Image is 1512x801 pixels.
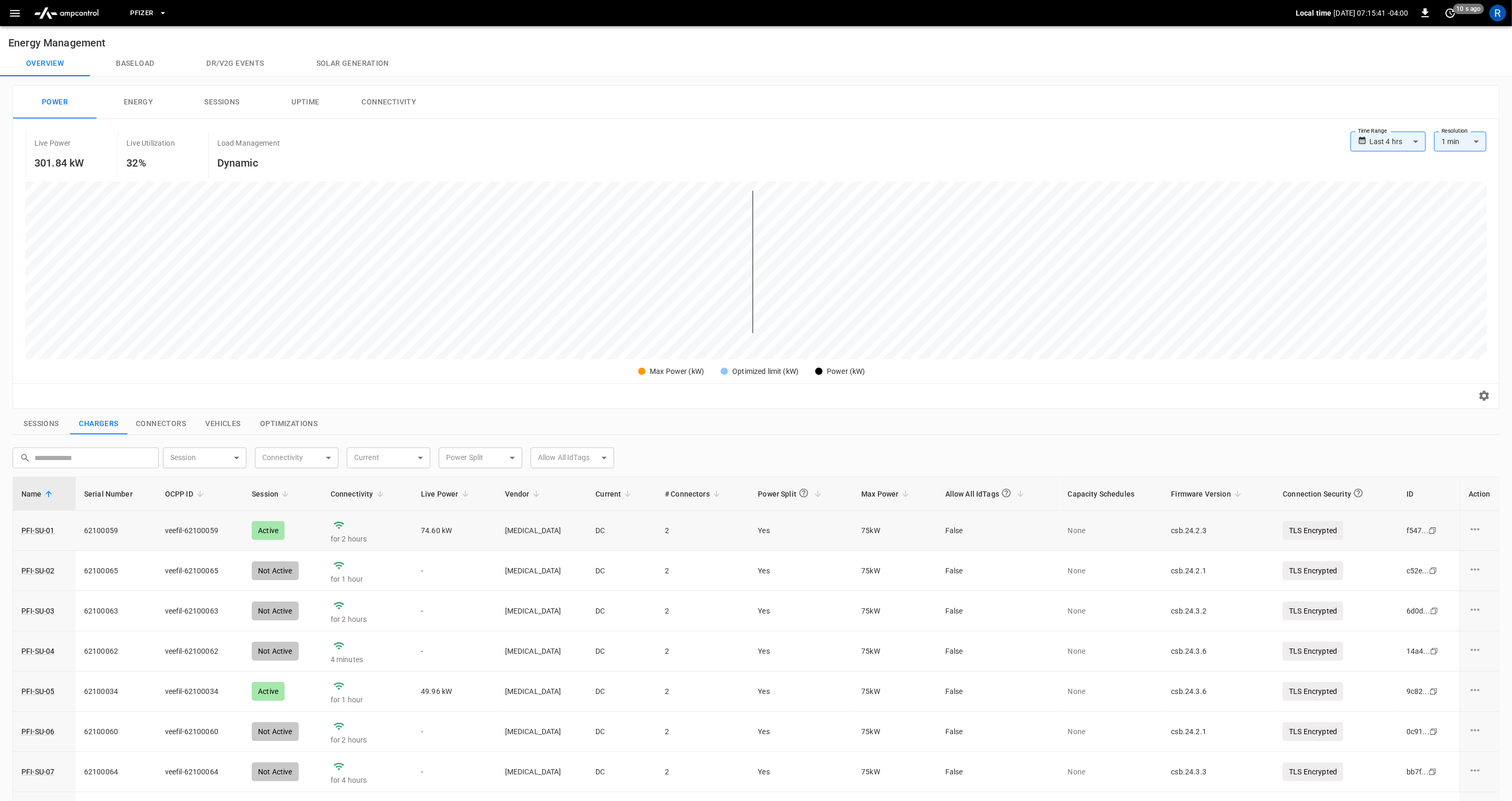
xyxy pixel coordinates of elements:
td: 62100034 [76,672,157,712]
td: 2 [657,752,749,792]
a: PFI-SU-05 [21,686,54,697]
a: PFI-SU-02 [21,566,54,576]
div: Last 4 hrs [1369,132,1426,151]
td: False [937,712,1060,752]
div: charge point options [1469,523,1491,538]
td: DC [587,551,657,591]
td: False [937,511,1060,551]
td: - [413,591,497,631]
button: Dr/V2G events [180,51,290,76]
button: Power [13,86,97,119]
p: 4 minutes [331,654,404,665]
span: Live Power [421,488,472,500]
div: copy [1429,645,1440,657]
div: Active [252,682,285,701]
span: Allow All IdTags [945,484,1027,504]
td: 2 [657,591,749,631]
div: Not Active [252,722,299,741]
p: Local time [1296,8,1332,18]
label: Resolution [1441,127,1468,135]
button: show latest connectors [127,413,194,435]
div: charge point options [1469,563,1491,579]
td: 2 [657,631,749,672]
td: [MEDICAL_DATA] [497,511,588,551]
td: csb.24.3.6 [1163,631,1275,672]
span: Current [595,488,635,500]
label: Time Range [1358,127,1387,135]
td: Yes [749,511,853,551]
td: 49.96 kW [413,672,497,712]
td: 74.60 kW [413,511,497,551]
td: Yes [749,591,853,631]
div: copy [1429,605,1440,617]
div: Connection Security [1283,484,1366,504]
span: Power Split [758,484,825,504]
div: Not Active [252,602,299,620]
p: Live Utilization [126,138,174,148]
div: bb7f ... [1406,767,1428,777]
td: Yes [749,712,853,752]
button: Sessions [180,86,264,119]
p: None [1068,566,1155,576]
p: Live Power [34,138,71,148]
div: copy [1428,565,1439,576]
td: veefil-62100064 [157,752,243,792]
p: None [1068,686,1155,697]
a: PFI-SU-01 [21,525,54,536]
button: Baseload [90,51,180,76]
div: charge point options [1469,603,1491,619]
td: [MEDICAL_DATA] [497,551,588,591]
td: csb.24.2.3 [1163,511,1275,551]
td: Yes [749,551,853,591]
td: 62100065 [76,551,157,591]
td: - [413,551,497,591]
div: profile-icon [1490,5,1506,21]
a: PFI-SU-03 [21,606,54,616]
div: charge point options [1469,724,1491,739]
h6: Dynamic [217,155,280,171]
div: copy [1428,766,1438,778]
div: f547 ... [1406,525,1428,536]
th: ID [1398,477,1460,511]
p: None [1068,767,1155,777]
span: OCPP ID [165,488,207,500]
td: False [937,551,1060,591]
div: charge point options [1469,764,1491,780]
span: Session [252,488,292,500]
td: 2 [657,672,749,712]
td: veefil-62100063 [157,591,243,631]
p: for 1 hour [331,574,404,584]
span: Firmware Version [1171,488,1245,500]
td: [MEDICAL_DATA] [497,591,588,631]
h6: 32% [126,155,174,171]
td: veefil-62100059 [157,511,243,551]
p: Load Management [217,138,280,148]
td: - [413,712,497,752]
td: veefil-62100060 [157,712,243,752]
img: ampcontrol.io logo [30,3,103,23]
th: Capacity Schedules [1060,477,1163,511]
div: 9c82 ... [1406,686,1429,697]
td: DC [587,511,657,551]
td: - [413,631,497,672]
td: Yes [749,631,853,672]
div: Not Active [252,642,299,661]
td: False [937,752,1060,792]
td: 75 kW [853,511,936,551]
a: PFI-SU-04 [21,646,54,656]
div: charge point options [1469,643,1491,659]
td: DC [587,752,657,792]
td: DC [587,631,657,672]
td: [MEDICAL_DATA] [497,752,588,792]
td: 75 kW [853,712,936,752]
td: Yes [749,672,853,712]
td: csb.24.3.3 [1163,752,1275,792]
td: False [937,631,1060,672]
div: charge point options [1469,684,1491,699]
p: TLS Encrypted [1283,521,1343,540]
td: False [937,672,1060,712]
div: 0c91 ... [1406,726,1429,737]
p: None [1068,646,1155,656]
span: Max Power [861,488,912,500]
th: Action [1460,477,1499,511]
